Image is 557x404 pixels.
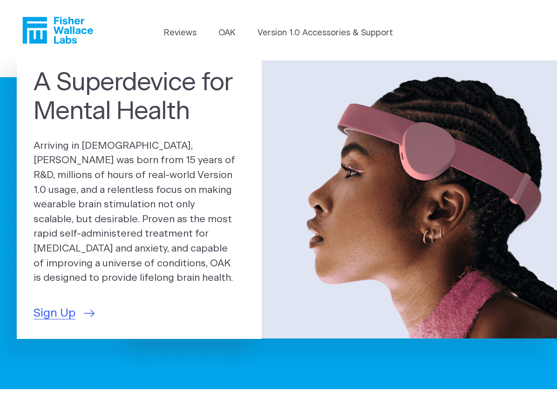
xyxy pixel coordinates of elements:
[22,17,93,44] a: Fisher Wallace
[34,305,95,322] a: Sign Up
[164,27,197,40] a: Reviews
[34,139,245,285] p: Arriving in [DEMOGRAPHIC_DATA], [PERSON_NAME] was born from 15 years of R&D, millions of hours of...
[218,27,235,40] a: OAK
[258,27,393,40] a: Version 1.0 Accessories & Support
[34,69,245,126] h1: A Superdevice for Mental Health
[34,305,75,322] span: Sign Up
